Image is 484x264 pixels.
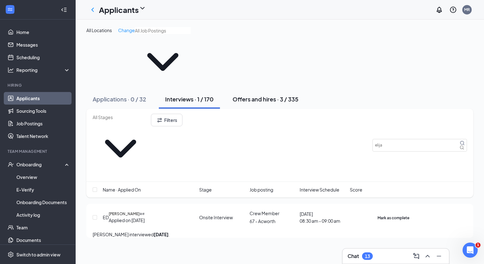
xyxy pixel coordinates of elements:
svg: ChevronDown [93,121,148,176]
button: Filter Filters [151,114,182,126]
div: ED [103,214,109,221]
div: Interviews · 1 / 170 [165,95,214,103]
div: Hiring [8,83,69,88]
a: Applicants [16,92,70,105]
svg: Filter [156,117,163,123]
span: All Locations [86,27,112,33]
div: Team Management [8,149,69,154]
div: Onsite Interview [199,214,233,221]
button: Mark as complete [377,214,409,221]
svg: MagnifyingGlass [460,141,465,146]
a: Scheduling [16,51,70,64]
svg: ComposeMessage [412,252,420,260]
h1: Applicants [99,4,139,15]
div: Onboarding [16,161,65,168]
svg: Document [140,211,142,217]
a: Talent Network [16,130,70,142]
span: 1 [475,243,481,248]
a: Job Postings [16,117,70,130]
a: Activity log [16,209,70,221]
span: Score [350,186,362,193]
span: Interview Schedule [300,186,339,193]
span: 08:30 am - 09:00 am [300,217,340,224]
span: Job posting [250,186,273,193]
b: [DATE] [154,232,169,237]
button: ChevronUp [423,251,433,261]
div: 13 [365,254,370,259]
h5: [PERSON_NAME] [109,211,140,217]
svg: Analysis [8,67,14,73]
svg: Minimize [435,252,443,260]
input: All Job Postings [135,27,191,34]
a: Documents [16,234,70,246]
span: Change [118,27,135,33]
svg: ChevronUp [424,252,431,260]
svg: ChevronDown [139,4,146,12]
div: Switch to admin view [16,251,60,258]
p: [PERSON_NAME] interviewed . [93,231,467,238]
a: E-Verify [16,183,70,196]
input: All Stages [93,114,148,121]
iframe: Intercom live chat [463,243,478,258]
svg: Collapse [61,7,67,13]
a: Onboarding Documents [16,196,70,209]
a: Home [16,26,70,38]
span: Crew Member [250,210,279,216]
a: Sourcing Tools [16,105,70,117]
div: [DATE] [300,210,340,224]
p: 67 - Acworth [250,218,296,225]
button: Minimize [434,251,444,261]
div: Applied on [DATE] [109,217,145,224]
div: MR [464,7,470,12]
svg: ChevronDown [135,34,191,90]
span: Name · Applied On [103,186,141,193]
input: Search in interviews [372,139,467,152]
svg: ChevronLeft [89,6,96,14]
h3: Chat [348,253,359,260]
svg: Notifications [435,6,443,14]
div: Applications · 0 / 32 [93,95,146,103]
svg: Settings [8,251,14,258]
button: ComposeMessage [411,251,421,261]
a: Messages [16,38,70,51]
svg: WorkstreamLogo [7,6,13,13]
span: Mark as complete [377,215,409,220]
div: Offers and hires · 3 / 335 [233,95,298,103]
a: Team [16,221,70,234]
span: Stage [199,186,212,193]
svg: QuestionInfo [449,6,457,14]
div: Reporting [16,67,71,73]
svg: Reapply [142,211,145,217]
svg: UserCheck [8,161,14,168]
a: Overview [16,171,70,183]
